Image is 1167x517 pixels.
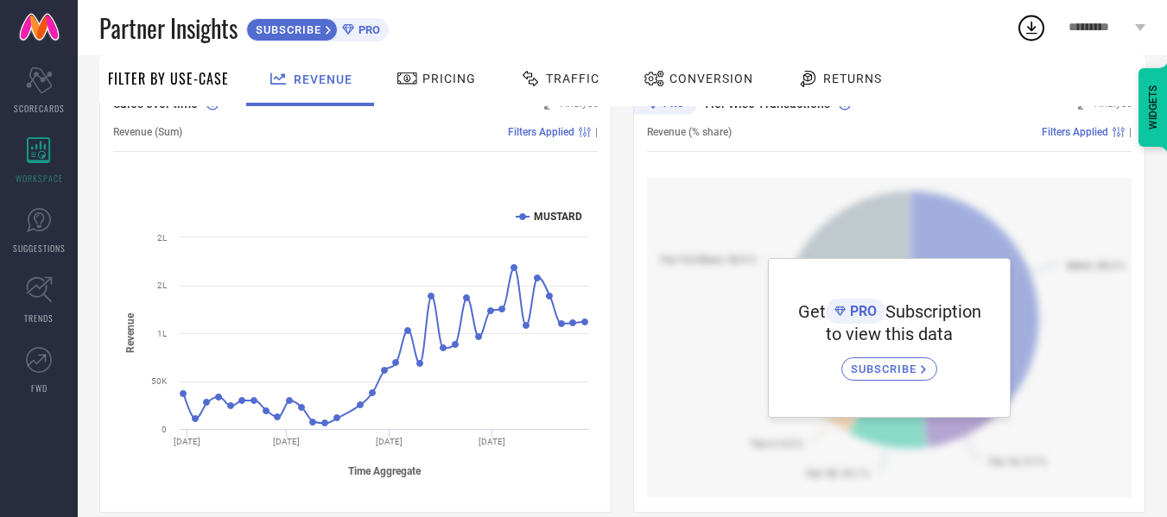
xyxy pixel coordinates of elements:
span: SUBSCRIBE [851,363,921,375]
span: | [1129,126,1132,138]
span: PRO [846,303,877,319]
span: SCORECARDS [14,102,65,115]
span: Subscription [885,301,981,322]
span: Filters Applied [1042,126,1108,138]
a: SUBSCRIBE [841,344,937,381]
text: [DATE] [174,437,200,446]
text: 0 [162,425,167,434]
span: Revenue [294,73,352,86]
span: Conversion [669,72,753,85]
div: Open download list [1016,12,1047,43]
text: 1L [157,329,168,338]
a: SUBSCRIBEPRO [246,14,389,41]
span: FWD [31,381,48,394]
text: [DATE] [479,437,505,446]
span: WORKSPACE [16,172,63,185]
span: Traffic [546,72,599,85]
span: Revenue (Sum) [113,126,182,138]
span: Revenue (% share) [647,126,732,138]
span: to view this data [826,324,953,344]
text: 2L [157,281,168,290]
span: TRENDS [24,312,54,325]
span: Filter By Use-Case [108,68,229,89]
tspan: Revenue [124,312,136,353]
span: | [595,126,598,138]
span: Returns [823,72,882,85]
span: PRO [354,23,380,36]
span: Pricing [422,72,476,85]
span: Get [798,301,826,322]
text: [DATE] [376,437,403,446]
span: SUGGESTIONS [13,242,66,255]
text: MUSTARD [534,211,582,223]
span: SUBSCRIBE [247,23,326,36]
tspan: Time Aggregate [348,465,422,477]
text: 50K [151,376,168,386]
span: Filters Applied [508,126,574,138]
text: [DATE] [273,437,300,446]
text: 2L [157,233,168,243]
span: Partner Insights [99,10,238,46]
